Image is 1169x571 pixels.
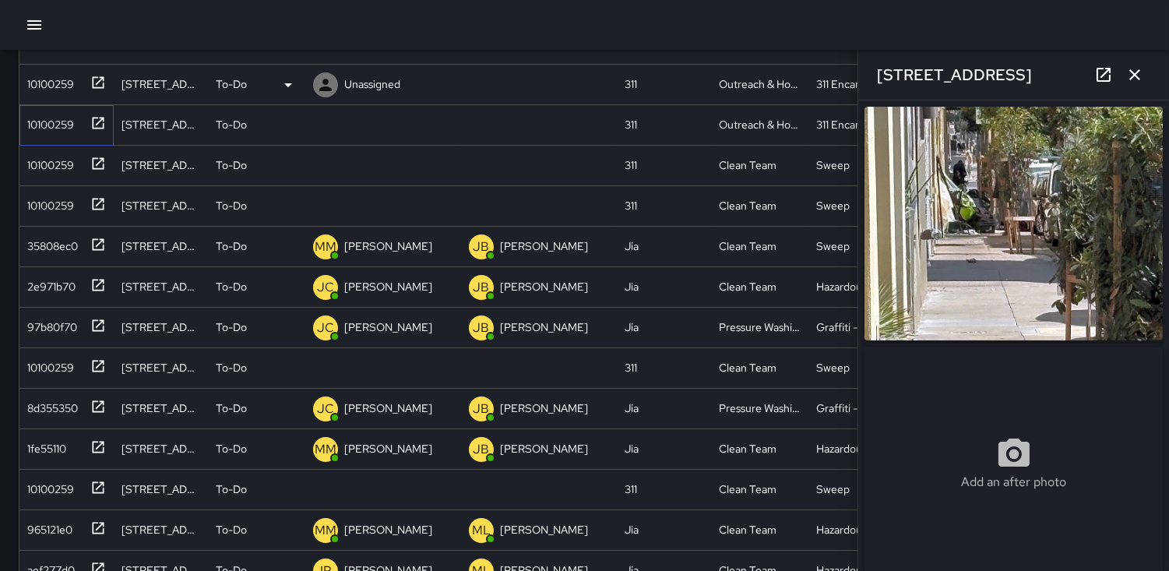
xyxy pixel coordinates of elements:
div: 97b80f70 [21,313,77,335]
p: To-Do [216,319,247,335]
p: To-Do [216,360,247,375]
p: To-Do [216,198,247,213]
div: 8d355350 [21,394,78,416]
p: JC [317,400,334,418]
div: Sweep [816,238,850,254]
div: 1101 Market Street [121,319,200,335]
div: 10100259 [21,192,74,213]
p: JC [317,278,334,297]
div: Sweep [816,360,850,375]
p: [PERSON_NAME] [500,522,588,538]
p: To-Do [216,76,247,92]
div: Clean Team [719,360,776,375]
div: Hazardous Waste [816,279,898,294]
div: Clean Team [719,481,776,497]
div: 135 6th Street [121,157,200,173]
div: 941 Howard Street [121,76,200,92]
div: 1fe55110 [21,435,66,456]
div: Sweep [816,198,850,213]
div: Graffiti - Public [816,319,889,335]
div: 311 Encampments [816,76,898,92]
p: MM [315,238,336,256]
div: 1029 Market Street [121,279,200,294]
div: Sweep [816,481,850,497]
p: To-Do [216,441,247,456]
p: MM [315,440,336,459]
div: 10100259 [21,475,74,497]
p: Unassigned [344,76,400,92]
p: To-Do [216,400,247,416]
div: Pressure Washing [719,319,801,335]
p: JB [474,440,490,459]
div: 311 [625,76,637,92]
p: [PERSON_NAME] [500,400,588,416]
p: To-Do [216,238,247,254]
p: [PERSON_NAME] [344,238,432,254]
div: 1193 Market Street [121,441,200,456]
div: 311 [625,117,637,132]
p: ML [472,521,491,540]
div: Jia [625,522,639,538]
div: 311 [625,481,637,497]
div: 965121e0 [21,516,72,538]
p: To-Do [216,522,247,538]
div: 481 Minna Street [121,360,200,375]
div: Outreach & Hospitality [719,117,801,132]
p: To-Do [216,481,247,497]
div: Jia [625,238,639,254]
div: Pressure Washing [719,400,801,416]
p: MM [315,521,336,540]
div: Clean Team [719,522,776,538]
p: [PERSON_NAME] [344,522,432,538]
p: [PERSON_NAME] [344,279,432,294]
div: Graffiti - Public [816,400,889,416]
div: Hazardous Waste [816,522,898,538]
div: Jia [625,319,639,335]
p: [PERSON_NAME] [500,279,588,294]
div: Jia [625,441,639,456]
p: [PERSON_NAME] [500,319,588,335]
div: 311 [625,198,637,213]
p: JB [474,238,490,256]
div: Hazardous Waste [816,441,898,456]
p: JB [474,278,490,297]
div: 743a Minna Street [121,117,200,132]
div: Clean Team [719,198,776,213]
p: [PERSON_NAME] [344,441,432,456]
div: Outreach & Hospitality [719,76,801,92]
div: 25 Cyril Magnin Street [121,238,200,254]
div: 35808ec0 [21,232,78,254]
div: 1101 Market Street [121,400,200,416]
p: JB [474,319,490,337]
p: To-Do [216,279,247,294]
div: Clean Team [719,238,776,254]
div: 311 [625,360,637,375]
div: 10100259 [21,354,74,375]
p: [PERSON_NAME] [500,238,588,254]
p: [PERSON_NAME] [344,400,432,416]
p: [PERSON_NAME] [344,319,432,335]
p: JB [474,400,490,418]
div: Clean Team [719,157,776,173]
div: Clean Team [719,279,776,294]
p: [PERSON_NAME] [500,441,588,456]
div: 457 Minna Street [121,198,200,213]
p: To-Do [216,157,247,173]
div: 1091 Market Street [121,481,200,497]
p: JC [317,319,334,337]
div: 2e971b70 [21,273,76,294]
div: Sweep [816,157,850,173]
div: 311 [625,157,637,173]
div: Jia [625,400,639,416]
div: 10100259 [21,70,74,92]
div: Clean Team [719,441,776,456]
p: To-Do [216,117,247,132]
div: 1195 Market Street [121,522,200,538]
div: 10100259 [21,111,74,132]
div: 10100259 [21,151,74,173]
div: Jia [625,279,639,294]
div: 311 Encampments [816,117,898,132]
